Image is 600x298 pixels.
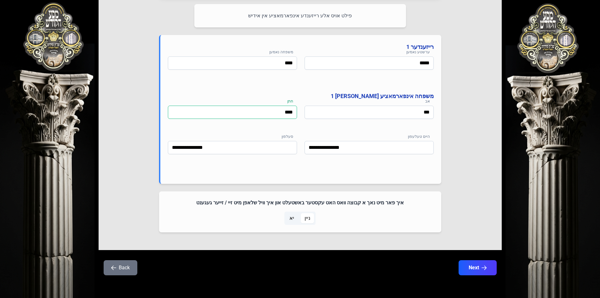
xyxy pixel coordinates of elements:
h4: איך פאר מיט נאך א קבוצה וואס האט עקסטער באשטעלט און איך וויל שלאפן מיט זיי / זייער געגענט [167,199,434,207]
p: פילט אויס אלע רייזענדע אינפארמאציע אין אידיש [202,12,398,20]
span: יא [289,214,294,222]
p-togglebutton: יא [284,212,300,225]
button: Back [104,260,137,275]
p-togglebutton: ניין [300,212,316,225]
h4: משפחה אינפארמאציע [PERSON_NAME] 1 [168,92,434,101]
span: ניין [305,214,310,222]
h4: רייזענדער 1 [168,43,434,51]
button: Next [459,260,497,275]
